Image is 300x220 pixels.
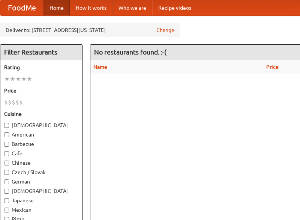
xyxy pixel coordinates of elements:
[93,64,107,70] a: Name
[12,98,15,106] li: $
[27,75,32,83] li: ★
[4,206,78,214] label: Mexican
[4,168,78,176] label: Czech / Slovak
[4,170,9,175] input: Czech / Slovak
[15,98,19,106] li: $
[4,75,10,83] li: ★
[8,98,12,106] li: $
[94,49,166,56] ng-pluralize: No restaurants found. :-(
[70,0,112,15] a: How it works
[4,98,8,106] li: $
[10,75,15,83] li: ★
[266,64,279,70] a: Price
[21,75,27,83] li: ★
[112,0,152,15] a: Who we are
[15,75,21,83] li: ★
[4,159,78,167] label: Chinese
[4,189,9,194] input: [DEMOGRAPHIC_DATA]
[4,110,78,118] h5: Cuisine
[4,208,9,212] input: Mexican
[0,45,82,60] h4: Filter Restaurants
[4,151,9,156] input: Cafe
[4,121,78,129] label: [DEMOGRAPHIC_DATA]
[156,26,174,34] a: Change
[4,179,9,184] input: German
[4,178,78,185] label: German
[4,187,78,195] label: [DEMOGRAPHIC_DATA]
[4,150,78,157] label: Cafe
[4,64,78,71] h5: Rating
[152,0,197,15] a: Recipe videos
[4,132,9,137] input: American
[4,142,9,147] input: Barbecue
[0,0,43,15] a: FoodMe
[4,87,78,94] h5: Price
[4,123,9,128] input: [DEMOGRAPHIC_DATA]
[4,161,9,165] input: Chinese
[4,198,9,203] input: Japanese
[43,0,70,15] a: Home
[4,197,78,204] label: Japanese
[19,98,23,106] li: $
[4,140,78,148] label: Barbecue
[4,131,78,138] label: American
